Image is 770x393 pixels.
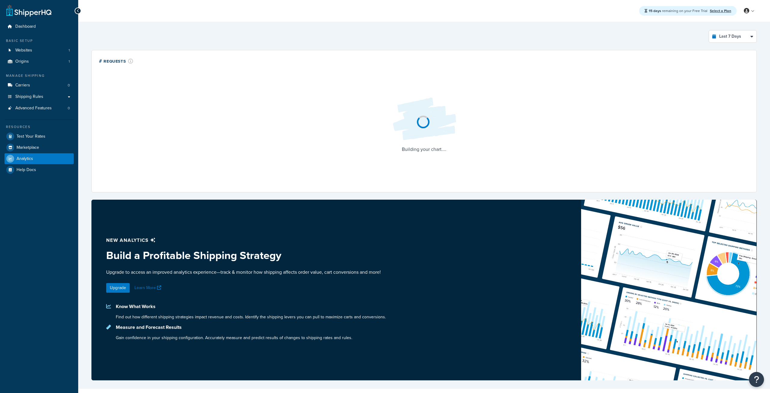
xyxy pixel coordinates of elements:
div: Resources [5,124,74,129]
a: Analytics [5,153,74,164]
p: Gain confidence in your shipping configuration. Accurately measure and predict results of changes... [116,335,352,341]
img: Loading... [388,93,460,145]
span: Carriers [15,83,30,88]
p: Measure and Forecast Results [116,323,352,332]
li: Websites [5,45,74,56]
h3: Build a Profitable Shipping Strategy [106,249,410,261]
li: Origins [5,56,74,67]
a: Select a Plan [710,8,731,14]
button: Open Resource Center [749,372,764,387]
span: Marketplace [17,145,39,150]
span: Shipping Rules [15,94,43,99]
a: Dashboard [5,21,74,32]
div: Manage Shipping [5,73,74,78]
div: Basic Setup [5,38,74,43]
p: Upgrade to access an improved analytics experience—track & monitor how shipping affects order val... [106,269,410,276]
strong: 15 days [649,8,661,14]
a: Help Docs [5,164,74,175]
a: Carriers0 [5,80,74,91]
span: Help Docs [17,167,36,173]
span: 0 [68,106,70,111]
span: Advanced Features [15,106,52,111]
a: Websites1 [5,45,74,56]
span: 1 [69,48,70,53]
p: Know What Works [116,302,386,311]
div: # Requests [99,58,133,64]
span: 1 [69,59,70,64]
span: Analytics [17,156,33,161]
span: Websites [15,48,32,53]
span: Test Your Rates [17,134,45,139]
a: Origins1 [5,56,74,67]
p: New analytics [106,236,410,245]
a: Learn More [134,285,163,291]
span: Dashboard [15,24,36,29]
a: Test Your Rates [5,131,74,142]
a: Marketplace [5,142,74,153]
a: Shipping Rules [5,91,74,102]
a: Upgrade [106,283,130,293]
li: Advanced Features [5,103,74,114]
p: Find out how different shipping strategies impact revenue and costs. Identify the shipping levers... [116,314,386,320]
a: Advanced Features0 [5,103,74,114]
span: 0 [68,83,70,88]
span: remaining on your Free Trial [649,8,708,14]
li: Carriers [5,80,74,91]
span: Origins [15,59,29,64]
p: Building your chart.... [388,145,460,154]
